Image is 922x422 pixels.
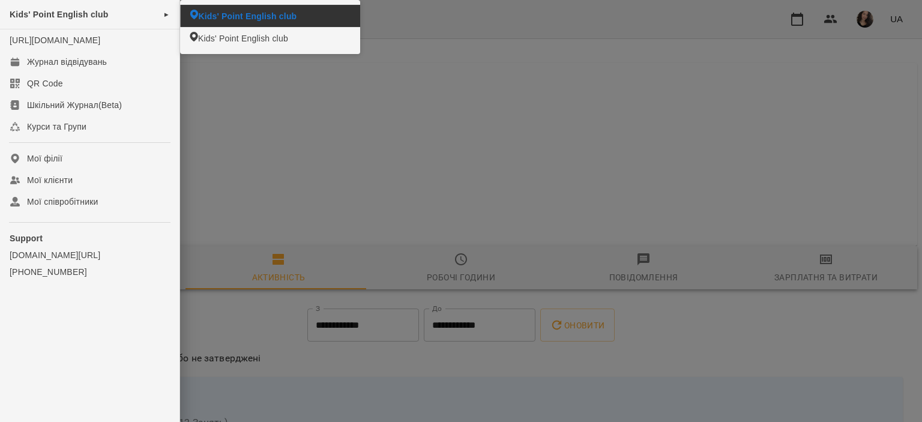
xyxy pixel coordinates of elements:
[27,56,107,68] div: Журнал відвідувань
[163,10,170,19] span: ►
[198,10,297,22] span: Kids' Point English club
[10,266,170,278] a: [PHONE_NUMBER]
[10,249,170,261] a: [DOMAIN_NAME][URL]
[198,32,288,44] span: Kids' Point English club
[10,232,170,244] p: Support
[10,10,108,19] span: Kids' Point English club
[27,77,63,89] div: QR Code
[27,121,86,133] div: Курси та Групи
[27,99,122,111] div: Шкільний Журнал(Beta)
[10,35,100,45] a: [URL][DOMAIN_NAME]
[27,196,98,208] div: Мої співробітники
[27,152,62,164] div: Мої філії
[27,174,73,186] div: Мої клієнти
